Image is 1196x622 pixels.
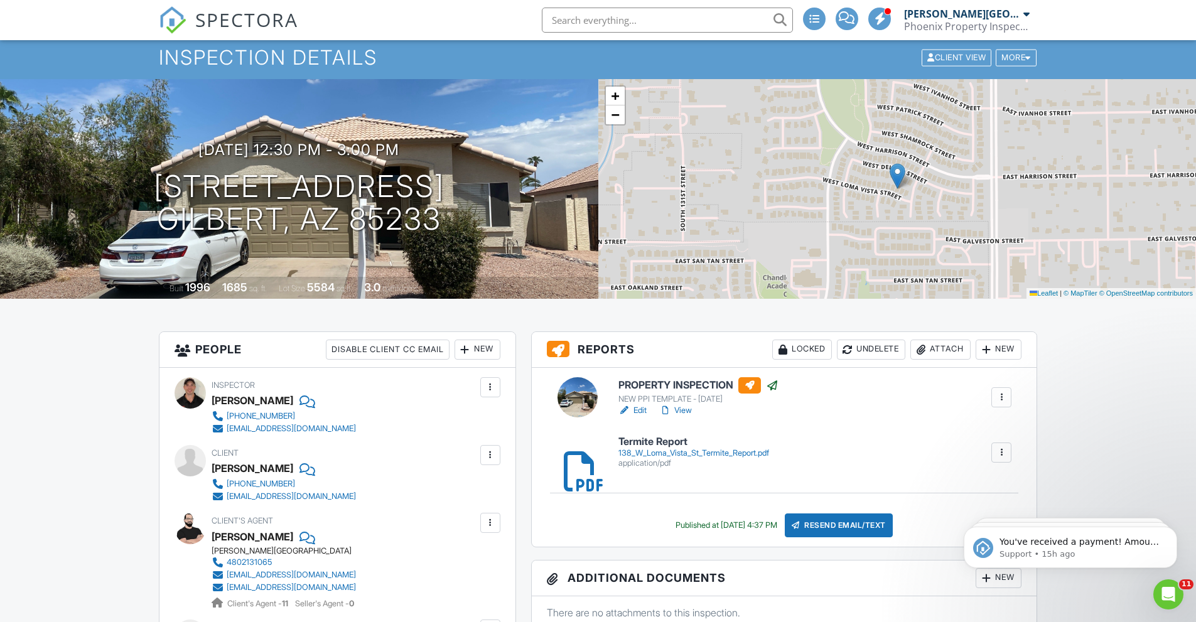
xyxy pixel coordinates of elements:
a: Zoom in [606,87,625,105]
a: [EMAIL_ADDRESS][DOMAIN_NAME] [212,422,356,435]
a: PROPERTY INSPECTION NEW PPI TEMPLATE - [DATE] [618,377,778,405]
h1: [STREET_ADDRESS] Gilbert, AZ 85233 [154,170,444,237]
div: Undelete [837,340,905,360]
h1: Inspection Details [159,46,1038,68]
h6: Termite Report [618,436,769,448]
img: Marker [890,163,905,189]
div: More [996,50,1037,67]
span: Client's Agent - [227,599,290,608]
div: 1685 [222,281,247,294]
a: Leaflet [1030,289,1058,297]
span: sq.ft. [337,284,352,293]
div: Attach [910,340,971,360]
div: Disable Client CC Email [326,340,450,360]
span: SPECTORA [195,6,298,33]
a: [EMAIL_ADDRESS][DOMAIN_NAME] [212,490,356,503]
iframe: Intercom live chat [1153,579,1183,609]
iframe: Intercom notifications message [945,500,1196,588]
div: [PERSON_NAME][GEOGRAPHIC_DATA] [904,8,1020,20]
input: Search everything... [542,8,793,33]
div: [PERSON_NAME] [212,391,293,410]
a: [PHONE_NUMBER] [212,410,356,422]
h3: [DATE] 12:30 pm - 3:00 pm [198,141,399,158]
div: 5584 [307,281,335,294]
a: [EMAIL_ADDRESS][DOMAIN_NAME] [212,569,356,581]
div: [PERSON_NAME][GEOGRAPHIC_DATA] [212,546,366,556]
span: 11 [1179,579,1193,589]
a: [PERSON_NAME] [212,527,293,546]
span: Client's Agent [212,516,273,525]
span: | [1060,289,1062,297]
div: Phoenix Property Inspections A-Z [904,20,1030,33]
div: Client View [922,50,991,67]
strong: 11 [282,599,288,608]
div: 1996 [185,281,210,294]
span: Lot Size [279,284,305,293]
a: Zoom out [606,105,625,124]
a: Termite Report 138_W_Loma_Vista_St_Termite_Report.pdf application/pdf [618,436,769,468]
h3: People [159,332,515,368]
div: [EMAIL_ADDRESS][DOMAIN_NAME] [227,491,356,501]
a: View [659,404,692,417]
div: 4802131065 [227,557,272,567]
a: SPECTORA [159,17,298,43]
a: [EMAIL_ADDRESS][DOMAIN_NAME] [212,581,356,594]
span: − [611,107,619,122]
div: [PHONE_NUMBER] [227,479,295,489]
div: New [455,340,500,360]
div: application/pdf [618,458,769,468]
h6: PROPERTY INSPECTION [618,377,778,394]
a: Edit [618,404,647,417]
span: Built [170,284,183,293]
div: NEW PPI TEMPLATE - [DATE] [618,394,778,404]
div: Published at [DATE] 4:37 PM [676,520,777,530]
div: 138_W_Loma_Vista_St_Termite_Report.pdf [618,448,769,458]
h3: Additional Documents [532,560,1037,596]
div: [EMAIL_ADDRESS][DOMAIN_NAME] [227,570,356,580]
div: [EMAIL_ADDRESS][DOMAIN_NAME] [227,424,356,434]
a: © MapTiler [1064,289,1097,297]
div: Resend Email/Text [785,513,893,537]
span: Seller's Agent - [295,599,354,608]
div: [PERSON_NAME] [212,459,293,478]
span: Inspector [212,380,255,390]
p: There are no attachments to this inspection. [547,606,1022,619]
a: [PHONE_NUMBER] [212,478,356,490]
div: 3.0 [364,281,380,294]
span: sq. ft. [249,284,267,293]
div: [PHONE_NUMBER] [227,411,295,421]
span: Client [212,448,239,458]
div: New [976,340,1021,360]
span: + [611,88,619,104]
div: [EMAIL_ADDRESS][DOMAIN_NAME] [227,582,356,593]
a: Client View [920,52,994,62]
a: © OpenStreetMap contributors [1099,289,1193,297]
div: Locked [772,340,832,360]
img: The Best Home Inspection Software - Spectora [159,6,186,34]
a: 4802131065 [212,556,356,569]
h3: Reports [532,332,1037,368]
span: bathrooms [382,284,418,293]
strong: 0 [349,599,354,608]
